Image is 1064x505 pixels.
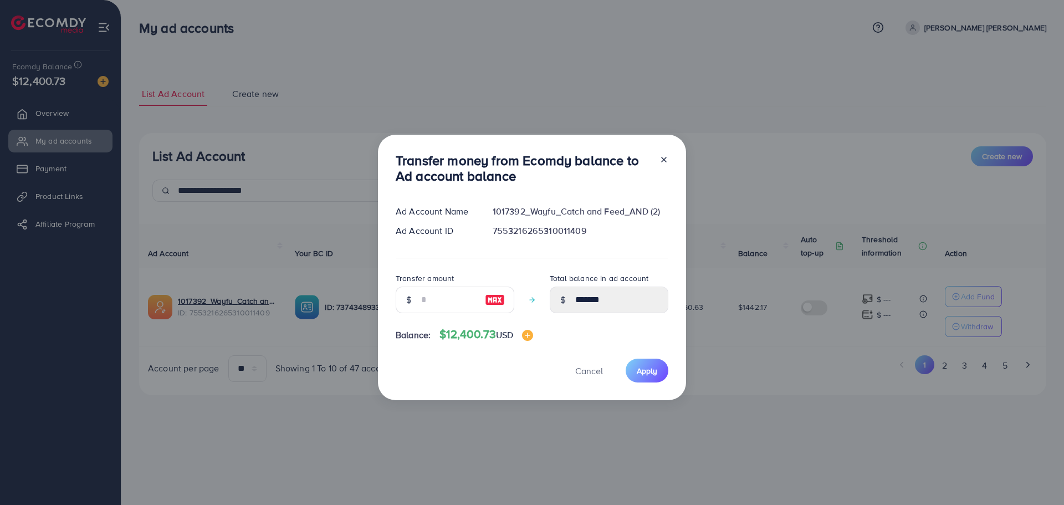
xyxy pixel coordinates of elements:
button: Cancel [561,359,617,382]
span: Cancel [575,365,603,377]
span: USD [496,329,513,341]
iframe: Chat [1017,455,1056,497]
h3: Transfer money from Ecomdy balance to Ad account balance [396,152,651,185]
div: 7553216265310011409 [484,225,677,237]
span: Balance: [396,329,431,341]
div: 1017392_Wayfu_Catch and Feed_AND (2) [484,205,677,218]
img: image [485,293,505,307]
div: Ad Account ID [387,225,484,237]
label: Transfer amount [396,273,454,284]
label: Total balance in ad account [550,273,648,284]
span: Apply [637,365,657,376]
img: image [522,330,533,341]
button: Apply [626,359,668,382]
h4: $12,400.73 [439,328,533,341]
div: Ad Account Name [387,205,484,218]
